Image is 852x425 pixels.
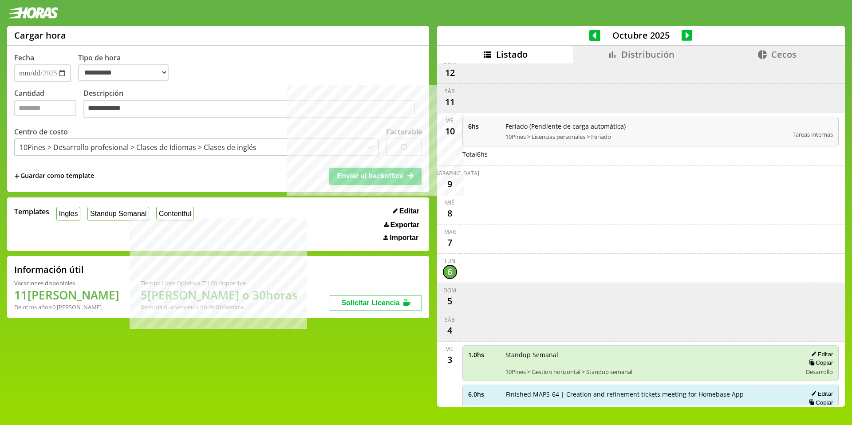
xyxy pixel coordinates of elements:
button: Exportar [381,220,422,229]
button: Standup Semanal [87,207,149,220]
div: mié [445,199,454,206]
button: Editar [809,350,833,358]
span: Importar [390,234,418,242]
span: Finished MAPS-64 | Creation and refinement tickets meeting for Homebase App [506,390,796,398]
span: Solicitar Licencia [341,299,400,307]
div: De otros años: 0 [PERSON_NAME] [14,303,119,311]
span: Desarrollo [806,368,833,376]
span: Tareas internas [793,130,833,138]
button: Enviar al backoffice [329,168,422,185]
div: 3 [443,353,457,367]
span: Listado [496,48,528,60]
div: Recordá que vencen a fin de [141,303,298,311]
button: Editar [809,390,833,397]
div: 4 [443,323,457,338]
div: 6 [443,265,457,279]
div: 11 [443,95,457,109]
h1: 5 [PERSON_NAME] o 30 horas [141,287,298,303]
span: +Guardar como template [14,171,94,181]
textarea: Descripción [83,100,415,118]
span: Exportar [390,221,419,229]
div: Total 6 hs [462,150,839,158]
button: Copiar [806,399,833,406]
div: [DEMOGRAPHIC_DATA] [421,169,479,177]
div: 10Pines > Desarrollo profesional > Clases de Idiomas > Clases de inglés [20,142,256,152]
span: Cecos [771,48,797,60]
h1: 11 [PERSON_NAME] [14,287,119,303]
h2: Información útil [14,264,84,275]
span: Standup Semanal [505,350,796,359]
span: Enviar al backoffice [337,172,403,180]
div: sáb [445,316,455,323]
div: lun [445,257,455,265]
span: + [14,171,20,181]
span: 6.0 hs [468,390,500,398]
h1: Cargar hora [14,29,66,41]
span: Templates [14,207,49,216]
div: Vacaciones disponibles [14,279,119,287]
div: sáb [445,87,455,95]
div: mar [444,228,456,236]
div: vie [446,117,454,124]
label: Tipo de hora [78,53,176,82]
label: Descripción [83,88,422,121]
div: Tiempo Libre Optativo (TiLO) disponible [141,279,298,287]
span: Editar [399,207,419,215]
span: Octubre 2025 [600,29,682,41]
button: Editar [390,207,422,216]
button: Contentful [156,207,194,220]
span: 10Pines > Licencias personales > Feriado [505,133,787,141]
div: vie [446,345,454,353]
span: Feriado (Pendiente de carga automática) [505,122,787,130]
div: 8 [443,206,457,220]
div: 10 [443,124,457,138]
label: Fecha [14,53,34,63]
label: Facturable [386,127,422,137]
span: 10Pines > Gestion horizontal > Standup semanal [505,368,796,376]
b: Diciembre [215,303,244,311]
button: Ingles [56,207,80,220]
div: 9 [443,177,457,191]
div: 12 [443,66,457,80]
div: dom [443,287,456,294]
label: Cantidad [14,88,83,121]
span: Distribución [621,48,674,60]
button: Solicitar Licencia [330,295,422,311]
div: 5 [443,294,457,308]
div: 7 [443,236,457,250]
div: scrollable content [437,63,845,406]
button: Copiar [806,359,833,366]
input: Cantidad [14,100,76,116]
label: Centro de costo [14,127,68,137]
select: Tipo de hora [78,64,169,81]
img: logotipo [7,7,59,19]
span: 1.0 hs [468,350,499,359]
span: 6 hs [468,122,499,130]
